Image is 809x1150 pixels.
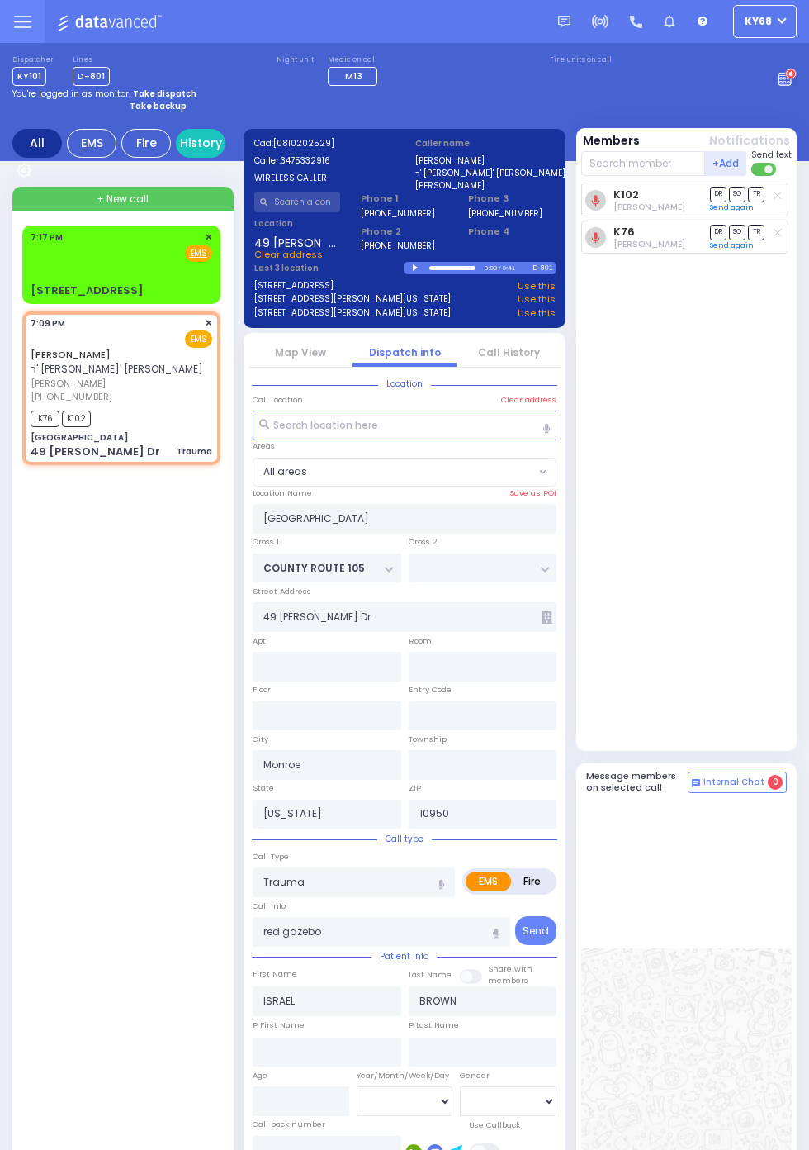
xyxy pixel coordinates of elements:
[253,1119,325,1130] label: Call back number
[581,151,706,176] input: Search member
[253,968,297,980] label: First Name
[710,225,726,240] span: DR
[733,5,797,38] button: ky68
[415,137,556,150] label: Caller name
[613,188,639,201] a: K102
[253,782,274,794] label: State
[705,151,746,176] button: +Add
[502,259,517,278] div: 0:41
[254,154,395,167] label: Caller:
[12,129,62,158] div: All
[275,345,326,359] a: Map View
[205,316,212,330] span: ✕
[253,411,556,440] input: Search location here
[409,1019,459,1031] label: P Last Name
[558,16,570,28] img: message.svg
[415,154,556,167] label: [PERSON_NAME]
[73,67,110,86] span: D-801
[12,88,130,100] span: You're logged in as monitor.
[254,279,334,293] a: [STREET_ADDRESS]
[31,317,65,330] span: 7:09 PM
[409,536,438,548] label: Cross 2
[518,307,556,321] a: Use this
[729,187,745,202] span: SO
[469,1119,520,1131] label: Use Callback
[253,1019,305,1031] label: P First Name
[254,235,341,248] span: 49 [PERSON_NAME] Dr
[518,279,556,293] a: Use this
[409,635,432,647] label: Room
[253,440,275,452] label: Areas
[254,248,323,261] span: Clear address
[415,167,556,179] label: ר' [PERSON_NAME]' [PERSON_NAME]
[378,378,431,390] span: Location
[466,872,511,891] label: EMS
[253,635,266,647] label: Apt
[67,129,116,158] div: EMS
[377,833,432,845] span: Call type
[751,149,792,161] span: Send text
[710,202,754,212] a: Send again
[57,12,167,32] img: Logo
[31,362,203,376] span: ר' [PERSON_NAME]' [PERSON_NAME]
[253,394,303,406] label: Call Location
[484,259,499,278] div: 0:00
[361,207,435,220] label: [PHONE_NUMBER]
[253,851,289,862] label: Call Type
[254,137,395,150] label: Cad:
[488,975,528,986] span: members
[277,55,314,65] label: Night unit
[488,963,532,974] small: Share with
[468,225,555,239] span: Phone 4
[768,775,783,790] span: 0
[176,129,225,158] a: History
[478,345,540,359] a: Call History
[328,55,382,65] label: Medic on call
[357,1070,453,1081] div: Year/Month/Week/Day
[31,444,160,460] div: 49 [PERSON_NAME] Dr
[710,240,754,250] a: Send again
[409,734,447,745] label: Township
[253,901,286,912] label: Call Info
[253,459,535,487] span: All areas
[190,247,207,259] u: EMS
[177,445,212,458] div: Trauma
[748,225,764,240] span: TR
[510,872,554,891] label: Fire
[253,487,312,499] label: Location Name
[254,217,341,230] label: Location
[703,777,764,788] span: Internal Chat
[273,137,334,150] span: [0810202529]
[185,330,212,348] span: EMS
[73,55,110,65] label: Lines
[710,187,726,202] span: DR
[371,950,437,962] span: Patient info
[542,611,552,624] span: Other building occupants
[254,292,451,307] a: [STREET_ADDRESS][PERSON_NAME][US_STATE]
[688,772,787,793] button: Internal Chat 0
[586,771,688,792] h5: Message members on selected call
[515,916,556,945] button: Send
[369,345,441,359] a: Dispatch info
[613,238,685,250] span: Dovy Katz
[518,292,556,307] a: Use this
[509,487,556,499] label: Save as POI
[31,411,59,427] span: K76
[409,684,452,696] label: Entry Code
[205,230,212,245] span: ✕
[748,187,764,202] span: TR
[62,411,91,427] span: K102
[253,586,311,597] label: Street Address
[254,262,405,274] label: Last 3 location
[460,1070,490,1081] label: Gender
[613,201,685,213] span: Avigdor Weinberger
[532,262,555,274] div: D-801
[31,283,144,299] div: [STREET_ADDRESS]
[253,1070,267,1081] label: Age
[498,259,501,278] div: /
[12,55,54,65] label: Dispatcher
[121,129,171,158] div: Fire
[409,782,421,794] label: ZIP
[133,88,196,100] strong: Take dispatch
[263,464,307,479] span: All areas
